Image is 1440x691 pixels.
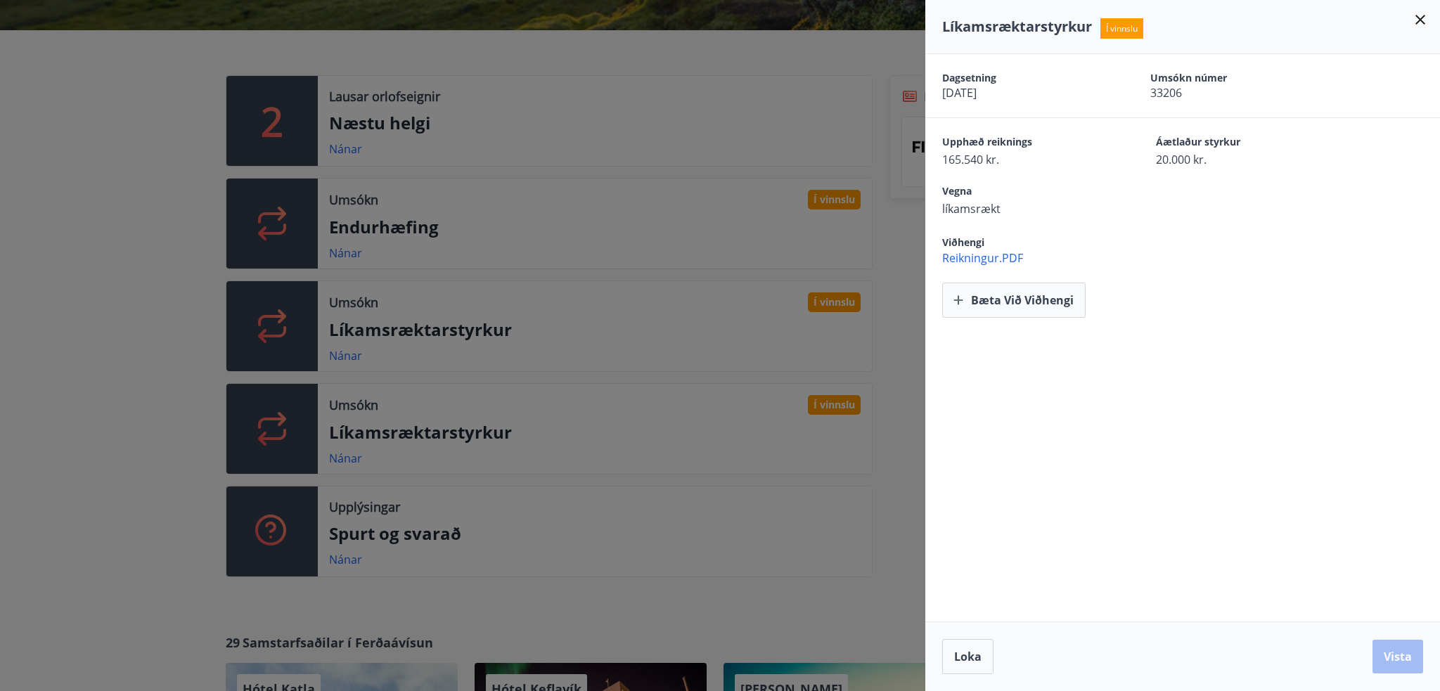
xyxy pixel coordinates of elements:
[942,250,1440,266] span: Reikningur.PDF
[942,85,1101,101] span: [DATE]
[1150,85,1309,101] span: 33206
[942,235,984,249] span: Viðhengi
[942,17,1092,36] span: Líkamsræktarstyrkur
[942,201,1107,217] span: líkamsrækt
[942,639,994,674] button: Loka
[942,283,1086,318] button: Bæta við viðhengi
[1156,152,1320,167] span: 20.000 kr.
[954,649,982,664] span: Loka
[942,71,1101,85] span: Dagsetning
[942,152,1107,167] span: 165.540 kr.
[942,184,1107,201] span: Vegna
[1156,135,1320,152] span: Áætlaður styrkur
[942,135,1107,152] span: Upphæð reiknings
[1100,18,1143,39] span: Í vinnslu
[1150,71,1309,85] span: Umsókn númer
